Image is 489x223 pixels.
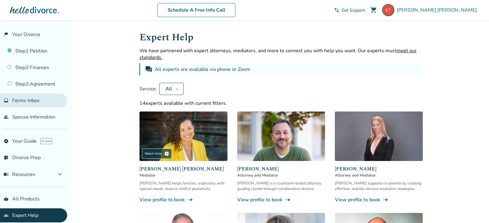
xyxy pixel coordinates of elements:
span: shopping_basket [4,196,9,201]
span: Mediator [139,173,227,178]
h1: Expert Help [139,30,423,45]
button: All [159,83,184,95]
span: flag_2 [4,32,9,37]
p: We have partnered with expert attorneys, mediators, and more to connect you with help you want. O... [139,47,423,61]
div: [PERSON_NAME] supports co-parents by creating effective, realistic divorce resolution strategies. [335,181,423,192]
img: kaz.tran@yahoo.com.au [382,4,394,16]
img: Lori Barkus [335,112,423,161]
span: [PERSON_NAME] [335,165,423,173]
div: All experts are available via phone or Zoom [155,66,252,73]
a: phone_in_talkGet Support [334,7,365,13]
img: Claudia Brown Coulter [139,112,227,161]
span: people [4,115,9,119]
span: menu_book [4,172,9,177]
a: View profile to bookline_end_arrow_notch [139,196,227,203]
span: [PERSON_NAME] [237,165,325,173]
span: Forms Inbox [12,97,39,104]
span: inbox [4,98,9,103]
span: Attorney and Mediator [237,173,325,178]
a: Schedule A Free Info Call [158,3,235,17]
iframe: Chat Widget [458,194,489,223]
a: View profile to bookline_end_arrow_notch [237,196,325,203]
div: 14 experts available with current filters. [139,100,423,107]
span: [PERSON_NAME] [PERSON_NAME] [139,165,227,173]
span: phone_in_talk [334,8,339,13]
span: Attorney and Mediator [335,173,423,178]
a: View profile to bookline_end_arrow_notch [335,196,423,203]
span: Get Support [342,7,365,13]
span: list_alt_check [4,155,9,160]
div: [PERSON_NAME] is a courtroom-tested attorney guiding clients through collaborative divorce. [237,181,325,192]
div: [PERSON_NAME] helps families, especially with special needs, resolve conflict peacefully. [139,181,227,192]
span: AI beta [40,138,52,144]
img: Neil Forester [237,112,325,161]
span: line_end_arrow_notch [285,197,291,203]
div: Watch Intro [142,148,172,159]
span: Resources [4,171,35,178]
div: All [165,86,173,92]
span: meet our standards. [139,47,417,61]
span: line_end_arrow_notch [187,197,193,203]
span: explore [4,139,9,144]
span: [PERSON_NAME] [PERSON_NAME] [397,7,479,13]
span: groups [4,213,9,218]
span: shopping_cart [370,6,377,14]
span: expand_more [56,171,63,178]
span: play_circle [164,151,169,156]
span: Service: [139,86,157,92]
span: line_end_arrow_notch [382,197,389,203]
span: forum [145,66,152,73]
